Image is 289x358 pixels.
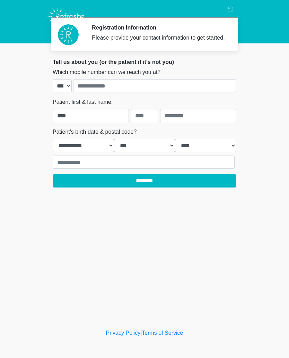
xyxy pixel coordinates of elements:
img: Agent Avatar [58,24,79,45]
img: Refresh RX Logo [46,5,88,28]
label: Which mobile number can we reach you at? [53,68,160,76]
a: Privacy Policy [106,330,141,336]
a: | [140,330,142,336]
label: Patient first & last name: [53,98,113,106]
a: Terms of Service [142,330,183,336]
label: Patient's birth date & postal code? [53,128,137,136]
h2: Tell us about you (or the patient if it's not you) [53,59,236,65]
div: Please provide your contact information to get started. [92,34,226,42]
